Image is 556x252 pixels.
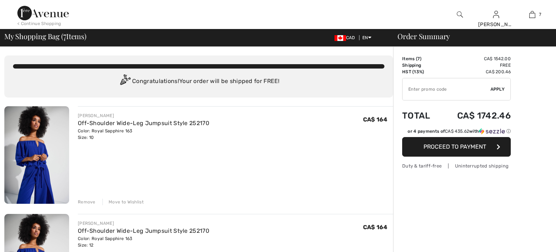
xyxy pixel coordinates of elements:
td: Shipping [402,62,439,69]
td: HST (13%) [402,69,439,75]
span: Proceed to Payment [424,143,486,150]
img: Congratulation2.svg [118,74,132,89]
span: My Shopping Bag ( Items) [4,33,87,40]
span: 7 [63,31,66,40]
td: CA$ 1542.00 [439,55,511,62]
div: Remove [78,199,96,205]
div: [PERSON_NAME] [478,21,514,28]
img: 1ère Avenue [17,6,69,20]
span: EN [362,35,371,40]
td: Free [439,62,511,69]
input: Promo code [403,78,490,100]
div: Congratulations! Your order will be shipped for FREE! [13,74,384,89]
a: Sign In [493,11,499,18]
img: My Bag [529,10,535,19]
td: CA$ 1742.46 [439,103,511,128]
div: Order Summary [389,33,552,40]
div: Move to Wishlist [102,199,144,205]
div: or 4 payments of with [408,128,511,135]
div: Color: Royal Sapphire 163 Size: 12 [78,235,209,248]
td: Items ( ) [402,55,439,62]
td: CA$ 200.46 [439,69,511,75]
img: Off-Shoulder Wide-Leg Jumpsuit Style 252170 [4,106,69,204]
a: Off-Shoulder Wide-Leg Jumpsuit Style 252170 [78,120,209,127]
span: CA$ 164 [363,224,387,231]
img: My Info [493,10,499,19]
span: 7 [417,56,420,61]
div: Duty & tariff-free | Uninterrupted shipping [402,162,511,169]
img: Canadian Dollar [334,35,346,41]
a: 7 [514,10,550,19]
span: 7 [539,11,541,18]
span: CA$ 164 [363,116,387,123]
img: Sezzle [479,128,505,135]
span: CAD [334,35,358,40]
div: or 4 payments ofCA$ 435.62withSezzle Click to learn more about Sezzle [402,128,511,137]
div: < Continue Shopping [17,20,61,27]
button: Proceed to Payment [402,137,511,157]
div: Color: Royal Sapphire 163 Size: 10 [78,128,209,141]
span: CA$ 435.62 [445,129,469,134]
span: Apply [490,86,505,92]
div: [PERSON_NAME] [78,112,209,119]
div: [PERSON_NAME] [78,220,209,227]
a: Off-Shoulder Wide-Leg Jumpsuit Style 252170 [78,227,209,234]
td: Total [402,103,439,128]
img: search the website [457,10,463,19]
